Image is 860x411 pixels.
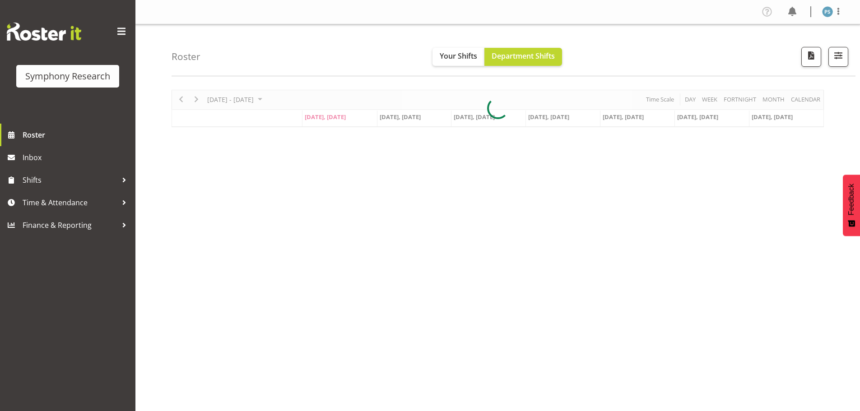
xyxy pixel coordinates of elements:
[847,184,855,215] span: Feedback
[828,47,848,67] button: Filter Shifts
[822,6,833,17] img: paul-s-stoneham1982.jpg
[484,48,562,66] button: Department Shifts
[23,173,117,187] span: Shifts
[23,151,131,164] span: Inbox
[23,128,131,142] span: Roster
[23,196,117,209] span: Time & Attendance
[843,175,860,236] button: Feedback - Show survey
[23,218,117,232] span: Finance & Reporting
[432,48,484,66] button: Your Shifts
[7,23,81,41] img: Rosterit website logo
[801,47,821,67] button: Download a PDF of the roster according to the set date range.
[440,51,477,61] span: Your Shifts
[25,69,110,83] div: Symphony Research
[492,51,555,61] span: Department Shifts
[172,51,200,62] h4: Roster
